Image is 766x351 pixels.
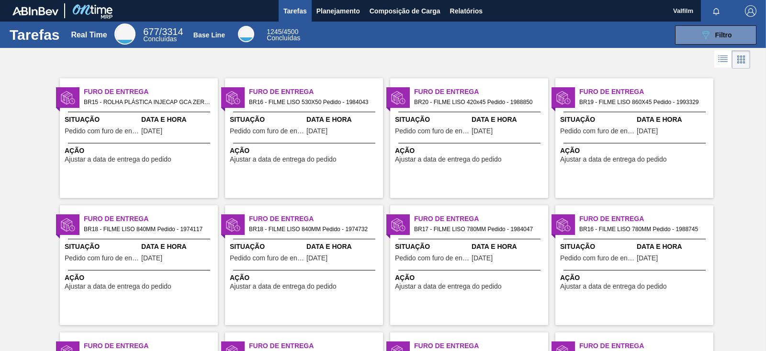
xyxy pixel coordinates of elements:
[306,115,381,125] span: Data e Hora
[10,29,60,40] h1: Tarefas
[560,156,667,163] span: Ajustar a data de entrega do pedido
[230,283,337,290] span: Ajustar a data de entrega do pedido
[141,128,162,135] span: 27/08/2025,
[65,115,139,125] span: Situação
[701,4,732,18] button: Notificações
[391,218,406,232] img: status
[230,128,304,135] span: Pedido com furo de entrega
[193,31,225,39] div: Base Line
[414,87,548,97] span: Furo de Entrega
[61,218,75,232] img: status
[114,23,135,45] div: Real Time
[637,128,658,135] span: 22/08/2025,
[230,242,304,252] span: Situação
[143,26,159,37] span: 677
[71,31,107,39] div: Real Time
[395,156,502,163] span: Ajustar a data de entrega do pedido
[579,97,706,107] span: BR19 - FILME LISO 860X45 Pedido - 1993329
[556,218,571,232] img: status
[267,28,282,35] span: 1245
[143,35,177,43] span: Concluídas
[560,146,711,156] span: Ação
[395,115,469,125] span: Situação
[267,34,300,42] span: Concluídas
[414,224,541,234] span: BR17 - FILME LISO 780MM Pedido - 1984047
[637,255,658,262] span: 27/08/2025,
[65,273,215,283] span: Ação
[65,242,139,252] span: Situação
[637,242,711,252] span: Data e Hora
[560,255,634,262] span: Pedido com furo de entrega
[65,156,171,163] span: Ajustar a data de entrega do pedido
[141,242,215,252] span: Data e Hora
[306,128,327,135] span: 22/08/2025,
[141,115,215,125] span: Data e Hora
[65,255,139,262] span: Pedido com furo de entrega
[560,242,634,252] span: Situação
[226,91,240,105] img: status
[472,128,493,135] span: 22/08/2025,
[395,128,469,135] span: Pedido com furo de entrega
[745,5,756,17] img: Logout
[65,283,171,290] span: Ajustar a data de entrega do pedido
[84,224,210,234] span: BR18 - FILME LISO 840MM Pedido - 1974117
[230,115,304,125] span: Situação
[414,97,541,107] span: BR20 - FILME LISO 420x45 Pedido - 1988850
[226,218,240,232] img: status
[267,29,300,41] div: Base Line
[579,87,713,97] span: Furo de Entrega
[714,50,732,69] div: Visão em Lista
[230,273,381,283] span: Ação
[61,91,75,105] img: status
[84,87,218,97] span: Furo de Entrega
[395,242,469,252] span: Situação
[316,5,360,17] span: Planejamento
[249,214,383,224] span: Furo de Entrega
[395,146,546,156] span: Ação
[238,26,254,42] div: Base Line
[414,214,548,224] span: Furo de Entrega
[267,28,298,35] span: / 4500
[84,97,210,107] span: BR15 - ROLHA PLÁSTICA INJECAP GCA ZERO SHORT Pedido - 1994854
[560,128,634,135] span: Pedido com furo de entrega
[675,25,756,45] button: Filtro
[732,50,750,69] div: Visão em Cards
[370,5,440,17] span: Composição de Carga
[560,115,634,125] span: Situação
[249,224,375,234] span: BR18 - FILME LISO 840MM Pedido - 1974732
[84,341,218,351] span: Furo de Entrega
[249,97,375,107] span: BR16 - FILME LISO 530X50 Pedido - 1984043
[395,283,502,290] span: Ajustar a data de entrega do pedido
[12,7,58,15] img: TNhmsLtSVTkK8tSr43FrP2fwEKptu5GPRR3wAAAABJRU5ErkJggg==
[579,341,713,351] span: Furo de Entrega
[395,255,469,262] span: Pedido com furo de entrega
[556,91,571,105] img: status
[472,255,493,262] span: 19/08/2025,
[143,28,183,42] div: Real Time
[715,31,732,39] span: Filtro
[230,156,337,163] span: Ajustar a data de entrega do pedido
[560,273,711,283] span: Ação
[391,91,406,105] img: status
[579,214,713,224] span: Furo de Entrega
[84,214,218,224] span: Furo de Entrega
[306,255,327,262] span: 26/08/2025,
[141,255,162,262] span: 26/08/2025,
[143,26,183,37] span: / 3314
[579,224,706,234] span: BR16 - FILME LISO 780MM Pedido - 1988745
[249,87,383,97] span: Furo de Entrega
[249,341,383,351] span: Furo de Entrega
[560,283,667,290] span: Ajustar a data de entrega do pedido
[283,5,307,17] span: Tarefas
[472,242,546,252] span: Data e Hora
[230,255,304,262] span: Pedido com furo de entrega
[395,273,546,283] span: Ação
[472,115,546,125] span: Data e Hora
[306,242,381,252] span: Data e Hora
[414,341,548,351] span: Furo de Entrega
[450,5,483,17] span: Relatórios
[65,146,215,156] span: Ação
[65,128,139,135] span: Pedido com furo de entrega
[637,115,711,125] span: Data e Hora
[230,146,381,156] span: Ação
